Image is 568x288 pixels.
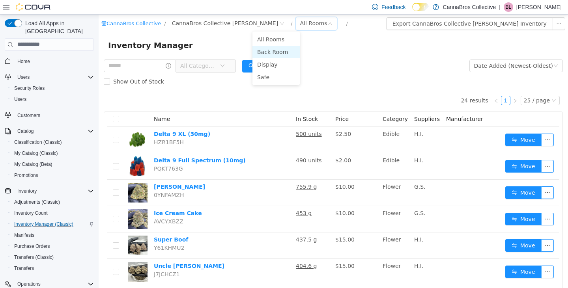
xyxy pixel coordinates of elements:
span: Classification (Classic) [14,139,62,145]
span: H.I. [316,248,325,255]
button: My Catalog (Beta) [8,159,97,170]
span: $10.00 [237,195,256,202]
p: [PERSON_NAME] [516,2,562,12]
img: Uncle Snoop hero shot [29,247,49,267]
div: Date Added (Newest-Oldest) [376,45,454,57]
button: icon: ellipsis [454,3,467,15]
span: $15.00 [237,248,256,255]
span: Inventory Manager (Classic) [14,221,73,227]
span: Price [237,101,250,108]
span: J7JCHCZ1 [55,256,81,263]
i: icon: down [229,7,234,12]
button: icon: swapMove [407,225,443,237]
a: Inventory Manager (Classic) [11,219,77,229]
button: Promotions [8,170,97,181]
span: AVCYXBZZ [55,204,85,210]
button: icon: swapMove [407,251,443,264]
button: Customers [2,110,97,121]
a: Delta 9 XL (30mg) [55,116,112,123]
img: Runtz hero shot [29,168,49,188]
i: icon: right [414,84,419,89]
span: $2.00 [237,143,252,149]
a: Uncle [PERSON_NAME] [55,248,126,255]
button: Adjustments (Classic) [8,197,97,208]
a: Inventory Count [11,208,51,218]
span: Y61KHMU2 [55,230,86,236]
span: Catalog [14,126,94,136]
td: Flower [281,244,312,271]
button: icon: ellipsis [443,198,455,211]
td: Flower [281,218,312,244]
span: Suppliers [316,101,341,108]
span: Users [14,72,94,82]
a: Manifests [11,230,37,240]
td: Flower [281,165,312,191]
span: $10.00 [237,169,256,175]
span: Catalog [17,128,34,134]
button: Home [2,56,97,67]
li: 1 [402,81,412,91]
i: icon: left [395,84,400,89]
img: Super Boof hero shot [29,221,49,241]
span: My Catalog (Classic) [11,149,94,158]
span: Home [14,56,94,66]
u: 437.5 g [197,222,218,228]
span: My Catalog (Beta) [11,160,94,169]
a: Classification (Classic) [11,137,65,147]
button: Catalog [14,126,37,136]
img: Delta 9 XL (30mg) hero shot [29,115,49,135]
button: icon: searchSearch [144,45,184,58]
span: Inventory Count [11,208,94,218]
u: 404.6 g [197,248,218,255]
button: Inventory [2,186,97,197]
a: Promotions [11,171,41,180]
i: icon: down [455,49,460,54]
button: Export CannaBros Collective [PERSON_NAME] Inventory [288,3,454,15]
span: Classification (Classic) [11,137,94,147]
span: Name [55,101,71,108]
button: Transfers [8,263,97,274]
span: H.I. [316,143,325,149]
button: Catalog [2,126,97,137]
span: Inventory Manager (Classic) [11,219,94,229]
span: Inventory Manager [9,24,99,37]
span: Purchase Orders [11,242,94,251]
span: All Categories [82,47,118,55]
span: Operations [17,281,41,287]
a: Ice Cream Cake [55,195,103,202]
li: 24 results [362,81,389,91]
button: My Catalog (Classic) [8,148,97,159]
button: icon: ellipsis [443,119,455,132]
a: My Catalog (Classic) [11,149,61,158]
button: Users [14,72,33,82]
span: Manifests [14,232,34,238]
a: Security Roles [11,84,48,93]
span: Transfers [14,265,34,271]
button: icon: ellipsis [443,225,455,237]
input: Dark Mode [412,3,429,11]
span: Manifests [11,230,94,240]
u: 453 g [197,195,213,202]
span: Customers [14,110,94,120]
span: Purchase Orders [14,243,50,249]
li: Previous Page [393,81,402,91]
li: Safe [154,56,201,69]
li: Display [154,44,201,56]
a: Transfers [11,264,37,273]
span: In Stock [197,101,219,108]
button: Purchase Orders [8,241,97,252]
span: Manufacturer [348,101,385,108]
span: Adjustments (Classic) [14,199,60,205]
span: Transfers [11,264,94,273]
span: CannaBros Collective Wilkes [73,4,180,13]
span: Users [17,74,30,80]
span: Transfers (Classic) [11,253,94,262]
button: Manifests [8,230,97,241]
a: [PERSON_NAME] [55,169,106,175]
span: Inventory Count [14,210,48,216]
span: Users [14,96,26,102]
u: 500 units [197,116,223,123]
span: Inventory [14,186,94,196]
u: 755.9 g [197,169,218,175]
span: My Catalog (Beta) [14,161,52,167]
